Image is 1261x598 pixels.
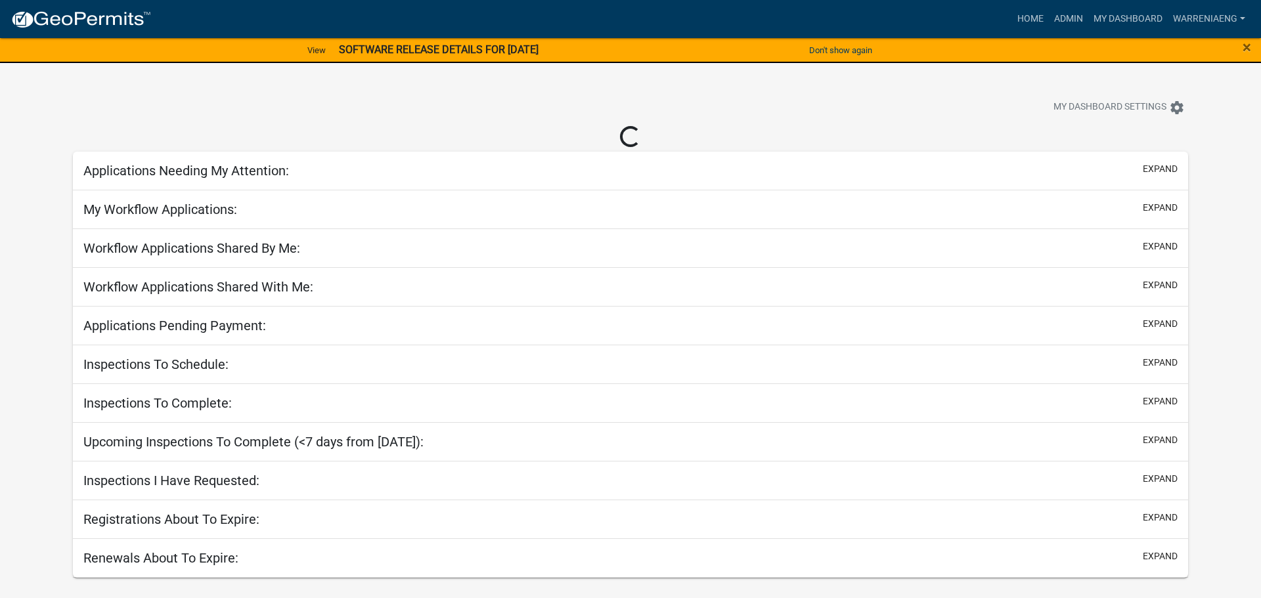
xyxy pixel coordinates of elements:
[83,395,232,411] h5: Inspections To Complete:
[83,473,259,488] h5: Inspections I Have Requested:
[1143,278,1178,292] button: expand
[1143,317,1178,331] button: expand
[1143,201,1178,215] button: expand
[1143,433,1178,447] button: expand
[1143,356,1178,370] button: expand
[1243,39,1251,55] button: Close
[83,356,229,372] h5: Inspections To Schedule:
[83,511,259,527] h5: Registrations About To Expire:
[1088,7,1168,32] a: My Dashboard
[1012,7,1049,32] a: Home
[1143,511,1178,524] button: expand
[1143,549,1178,563] button: expand
[1053,100,1166,116] span: My Dashboard Settings
[1143,162,1178,176] button: expand
[1143,240,1178,253] button: expand
[1043,95,1195,120] button: My Dashboard Settingssettings
[1243,38,1251,56] span: ×
[1169,100,1185,116] i: settings
[339,43,539,56] strong: SOFTWARE RELEASE DETAILS FOR [DATE]
[1168,7,1250,32] a: WarrenIAEng
[83,163,289,179] h5: Applications Needing My Attention:
[1143,472,1178,486] button: expand
[83,318,266,333] h5: Applications Pending Payment:
[1143,395,1178,408] button: expand
[302,39,331,61] a: View
[1049,7,1088,32] a: Admin
[83,279,313,295] h5: Workflow Applications Shared With Me:
[83,550,238,566] h5: Renewals About To Expire:
[83,202,237,217] h5: My Workflow Applications:
[83,240,300,256] h5: Workflow Applications Shared By Me:
[83,434,424,450] h5: Upcoming Inspections To Complete (<7 days from [DATE]):
[804,39,877,61] button: Don't show again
